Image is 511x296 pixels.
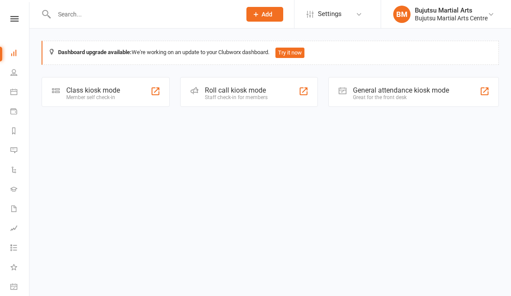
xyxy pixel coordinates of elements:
[205,94,268,100] div: Staff check-in for members
[42,41,499,65] div: We're working on an update to your Clubworx dashboard.
[10,258,30,278] a: What's New
[66,86,120,94] div: Class kiosk mode
[66,94,120,100] div: Member self check-in
[353,86,449,94] div: General attendance kiosk mode
[10,44,30,64] a: Dashboard
[353,94,449,100] div: Great for the front desk
[415,14,488,22] div: Bujutsu Martial Arts Centre
[10,219,30,239] a: Assessments
[393,6,411,23] div: BM
[318,4,342,24] span: Settings
[10,103,30,122] a: Payments
[58,49,132,55] strong: Dashboard upgrade available:
[10,83,30,103] a: Calendar
[10,64,30,83] a: People
[10,122,30,142] a: Reports
[275,48,304,58] button: Try it now
[262,11,272,18] span: Add
[205,86,268,94] div: Roll call kiosk mode
[415,6,488,14] div: Bujutsu Martial Arts
[246,7,283,22] button: Add
[52,8,235,20] input: Search...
